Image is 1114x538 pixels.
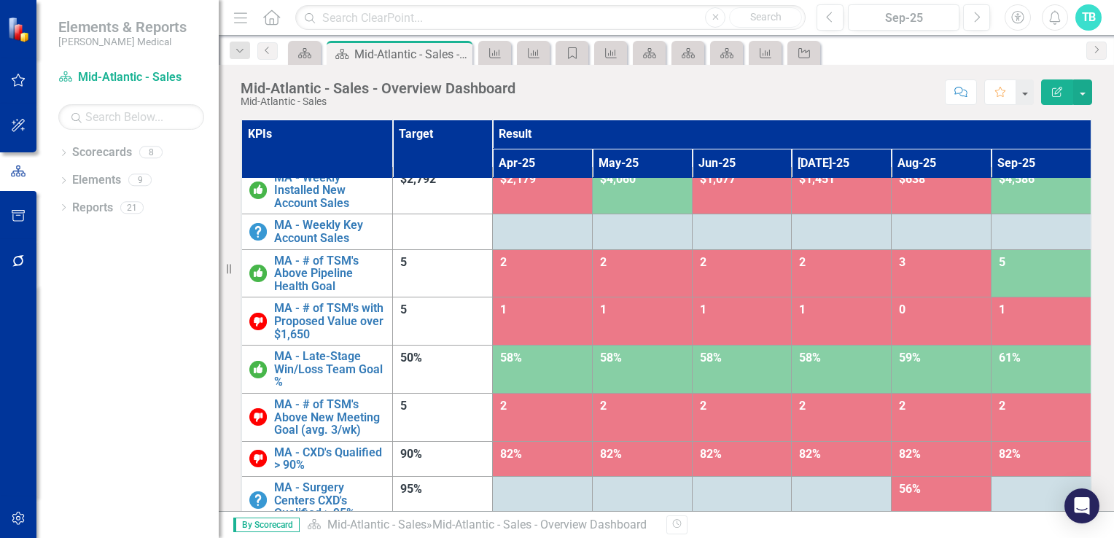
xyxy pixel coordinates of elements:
[799,303,806,316] span: 1
[274,171,385,210] a: MA - Weekly Installed New Account Sales
[241,346,392,394] td: Double-Click to Edit Right Click for Context Menu
[233,518,300,532] span: By Scorecard
[72,200,113,217] a: Reports
[848,4,959,31] button: Sep-25
[241,96,515,107] div: Mid-Atlantic - Sales
[899,255,905,269] span: 3
[899,482,921,496] span: 56%
[1075,4,1102,31] button: TB
[500,172,536,186] span: $2,179
[1064,488,1099,523] div: Open Intercom Messenger
[799,255,806,269] span: 2
[899,399,905,413] span: 2
[139,147,163,159] div: 8
[600,351,622,364] span: 58%
[999,172,1035,186] span: $4,586
[899,303,905,316] span: 0
[249,450,267,467] img: Below Target
[295,5,806,31] input: Search ClearPoint...
[700,447,722,461] span: 82%
[241,297,392,346] td: Double-Click to Edit Right Click for Context Menu
[400,255,407,269] span: 5
[249,223,267,241] img: No Information
[999,351,1021,364] span: 61%
[72,172,121,189] a: Elements
[899,172,925,186] span: $638
[999,255,1005,269] span: 5
[432,518,647,531] div: Mid-Atlantic - Sales - Overview Dashboard
[249,313,267,330] img: Below Target
[600,172,636,186] span: $4,060
[274,302,385,340] a: MA - # of TSM's with Proposed Value over $1,650
[400,482,422,496] span: 95%
[600,255,607,269] span: 2
[600,303,607,316] span: 1
[128,174,152,187] div: 9
[853,9,954,27] div: Sep-25
[241,441,392,476] td: Double-Click to Edit Right Click for Context Menu
[58,104,204,130] input: Search Below...
[799,447,821,461] span: 82%
[274,254,385,293] a: MA - # of TSM's Above Pipeline Health Goal
[307,517,655,534] div: »
[249,265,267,282] img: On or Above Target
[729,7,802,28] button: Search
[600,399,607,413] span: 2
[799,399,806,413] span: 2
[120,201,144,214] div: 21
[999,303,1005,316] span: 1
[700,255,706,269] span: 2
[799,172,835,186] span: $1,451
[72,144,132,161] a: Scorecards
[500,255,507,269] span: 2
[241,249,392,297] td: Double-Click to Edit Right Click for Context Menu
[327,518,426,531] a: Mid-Atlantic - Sales
[700,172,736,186] span: $1,077
[500,399,507,413] span: 2
[500,447,522,461] span: 82%
[241,80,515,96] div: Mid-Atlantic - Sales - Overview Dashboard
[274,219,385,244] a: MA - Weekly Key Account Sales
[249,361,267,378] img: On or Above Target
[400,399,407,413] span: 5
[249,408,267,426] img: Below Target
[899,447,921,461] span: 82%
[799,351,821,364] span: 58%
[58,36,187,47] small: [PERSON_NAME] Medical
[400,172,436,186] span: $2,792
[750,11,782,23] span: Search
[274,350,385,389] a: MA - Late-Stage Win/Loss Team Goal %
[274,481,385,520] a: MA - Surgery Centers CXD's Qualified > 95%
[241,476,392,524] td: Double-Click to Edit Right Click for Context Menu
[899,351,921,364] span: 59%
[241,394,392,442] td: Double-Click to Edit Right Click for Context Menu
[241,166,392,214] td: Double-Click to Edit Right Click for Context Menu
[249,182,267,199] img: On or Above Target
[58,69,204,86] a: Mid-Atlantic - Sales
[700,399,706,413] span: 2
[274,398,385,437] a: MA - # of TSM's Above New Meeting Goal (avg. 3/wk)
[7,16,33,42] img: ClearPoint Strategy
[274,446,385,472] a: MA - CXD's Qualified > 90%
[400,303,407,316] span: 5
[249,491,267,509] img: No Information
[700,351,722,364] span: 58%
[500,303,507,316] span: 1
[400,351,422,364] span: 50%
[999,399,1005,413] span: 2
[241,214,392,249] td: Double-Click to Edit Right Click for Context Menu
[58,18,187,36] span: Elements & Reports
[500,351,522,364] span: 58%
[400,447,422,461] span: 90%
[999,447,1021,461] span: 82%
[700,303,706,316] span: 1
[354,45,469,63] div: Mid-Atlantic - Sales - Overview Dashboard
[600,447,622,461] span: 82%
